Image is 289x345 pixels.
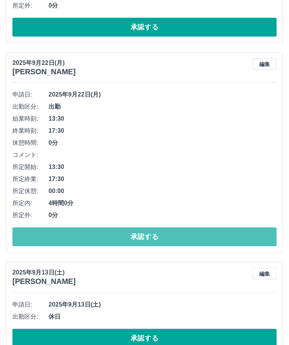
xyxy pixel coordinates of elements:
span: 休日 [49,313,277,322]
span: 13:30 [49,115,277,124]
span: 休憩時間: [12,139,49,148]
span: 17:30 [49,175,277,184]
span: 4時間0分 [49,199,277,208]
span: 申請日: [12,301,49,310]
span: コメント: [12,151,49,160]
span: 始業時刻: [12,115,49,124]
span: 出勤区分: [12,103,49,112]
span: 2025年9月22日(月) [49,90,277,100]
span: 所定外: [12,2,49,11]
span: 出勤 [49,103,277,112]
button: 承認する [12,18,277,37]
span: 2025年9月13日(土) [49,301,277,310]
span: 0分 [49,2,277,11]
span: 所定休憩: [12,187,49,196]
span: 所定内: [12,199,49,208]
span: 終業時刻: [12,127,49,136]
button: 編集 [252,268,277,280]
span: 所定外: [12,211,49,220]
span: 所定終業: [12,175,49,184]
span: 所定開始: [12,163,49,172]
button: 編集 [252,59,277,70]
span: 0分 [49,211,277,220]
span: 13:30 [49,163,277,172]
p: 2025年9月22日(月) [12,59,76,68]
span: 17:30 [49,127,277,136]
h3: [PERSON_NAME] [12,278,76,286]
h3: [PERSON_NAME] [12,68,76,77]
span: 出勤区分: [12,313,49,322]
span: 0分 [49,139,277,148]
span: 申請日: [12,90,49,100]
span: 00:00 [49,187,277,196]
p: 2025年9月13日(土) [12,268,76,278]
button: 承認する [12,228,277,247]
